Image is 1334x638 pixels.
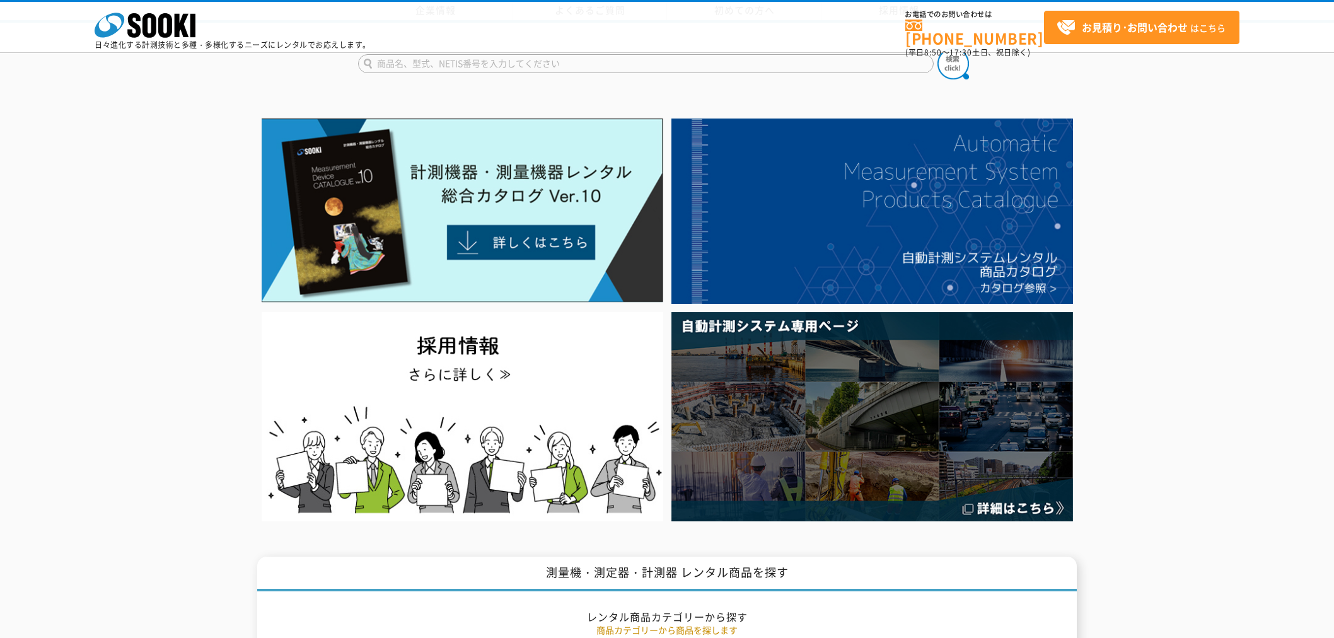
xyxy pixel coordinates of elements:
[905,11,1044,18] span: お電話でのお問い合わせは
[905,20,1044,45] a: [PHONE_NUMBER]
[671,312,1073,521] img: 自動計測システム専用ページ
[937,48,969,79] img: btn_search.png
[905,47,1030,58] span: (平日 ～ 土日、祝日除く)
[262,312,663,521] img: SOOKI recruit
[298,623,1036,637] p: 商品カテゴリーから商品を探します
[262,119,663,303] img: Catalog Ver10
[298,610,1036,623] h2: レンタル商品カテゴリーから探す
[949,47,972,58] span: 17:30
[1082,20,1188,35] strong: お見積り･お問い合わせ
[95,41,371,49] p: 日々進化する計測技術と多種・多様化するニーズにレンタルでお応えします。
[257,557,1077,591] h1: 測量機・測定器・計測器 レンタル商品を探す
[1057,18,1226,37] span: はこちら
[924,47,942,58] span: 8:50
[358,54,934,73] input: 商品名、型式、NETIS番号を入力してください
[671,119,1073,304] img: 自動計測システムカタログ
[1044,11,1239,44] a: お見積り･お問い合わせはこちら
